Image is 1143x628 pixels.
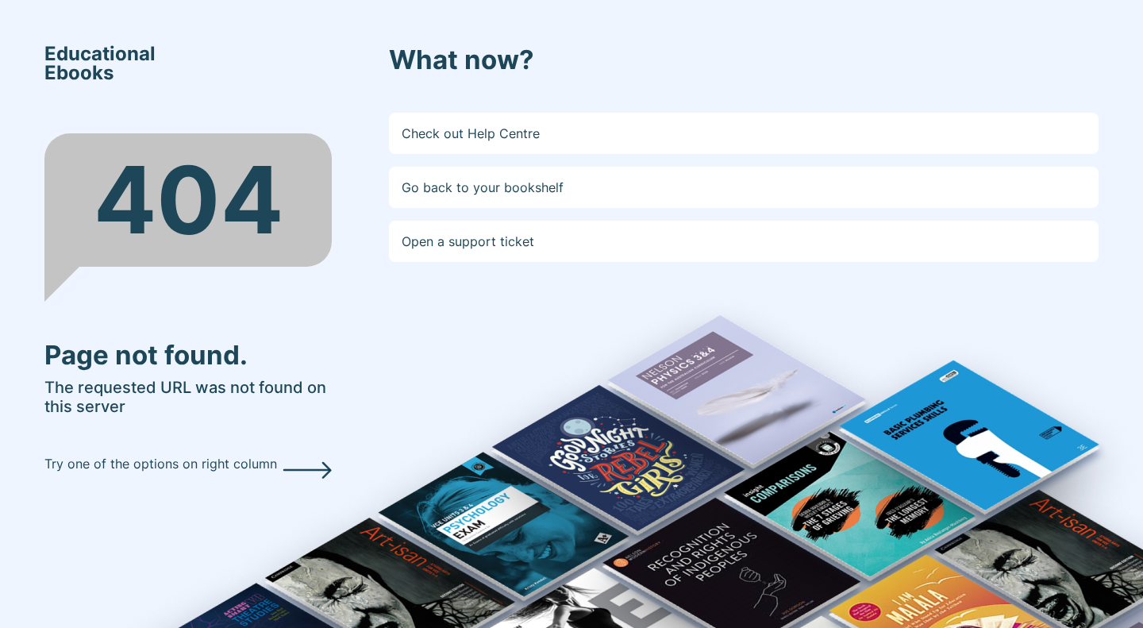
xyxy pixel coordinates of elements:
[389,113,1099,154] a: Check out Help Centre
[389,221,1099,262] a: Open a support ticket
[44,44,156,83] span: Educational Ebooks
[389,167,1099,208] a: Go back to your bookshelf
[389,44,1099,76] h3: What now?
[44,133,332,267] div: 404
[44,378,332,416] h5: The requested URL was not found on this server
[44,340,332,372] h3: Page not found.
[44,454,277,473] p: Try one of the options on right column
